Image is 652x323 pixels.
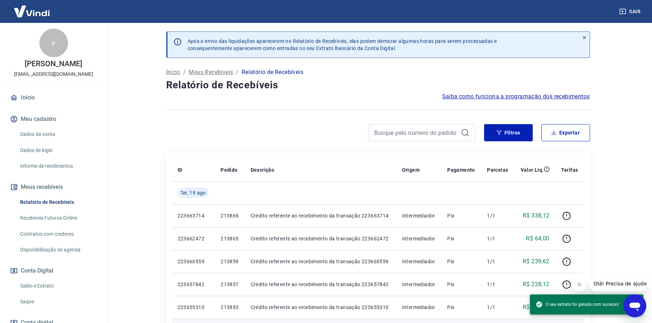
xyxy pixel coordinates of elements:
a: Relatório de Recebíveis [17,195,98,210]
button: Filtros [484,124,533,141]
p: Pix [447,235,475,242]
a: Início [9,90,98,106]
a: Saiba como funciona a programação dos recebimentos [442,92,590,101]
p: / [236,68,238,77]
iframe: Botão para abrir a janela de mensagens [623,294,646,317]
a: Informe de rendimentos [17,159,98,173]
a: Saldo e Extrato [17,279,98,293]
a: Início [166,68,180,77]
p: 223660559 [178,258,209,265]
p: Crédito referente ao recebimento da transação 223663714 [251,212,391,219]
p: Intermediador [402,281,436,288]
div: e [39,29,68,57]
p: 1/1 [487,304,508,311]
p: Origem [402,166,420,173]
p: 213853 [221,304,239,311]
p: Crédito referente ao recebimento da transação 223655310 [251,304,391,311]
p: 1/1 [487,235,508,242]
a: Disponibilização de agenda [17,243,98,257]
span: Ter, 19 ago [180,189,206,196]
p: R$ 338,12 [523,211,550,220]
p: Após o envio das liquidações aparecerem no Relatório de Recebíveis, elas podem demorar algumas ho... [188,38,497,52]
p: Intermediador [402,258,436,265]
p: 1/1 [487,258,508,265]
p: 213865 [221,235,239,242]
button: Exportar [541,124,590,141]
p: 223657842 [178,281,209,288]
p: Relatório de Recebíveis [242,68,303,77]
p: Pedido [221,166,237,173]
p: Descrição [251,166,275,173]
p: Tarifas [561,166,578,173]
button: Sair [618,5,643,18]
p: 223655310 [178,304,209,311]
h4: Relatório de Recebíveis [166,78,590,92]
p: 213859 [221,258,239,265]
button: Meu cadastro [9,111,98,127]
span: O seu extrato foi gerado com sucesso! [536,301,619,308]
iframe: Mensagem da empresa [589,276,646,292]
p: Parcelas [487,166,508,173]
p: Intermediador [402,304,436,311]
p: R$ 239,62 [523,257,550,266]
p: Crédito referente ao recebimento da transação 223660559 [251,258,391,265]
p: 223663714 [178,212,209,219]
span: Olá! Precisa de ajuda? [4,5,60,11]
p: 1/1 [487,281,508,288]
p: R$ 199,91 [523,303,550,312]
a: Recebíveis Futuros Online [17,211,98,225]
p: / [183,68,186,77]
a: Dados da conta [17,127,98,142]
iframe: Fechar mensagem [572,277,586,292]
p: Crédito referente ao recebimento da transação 223657842 [251,281,391,288]
p: Pagamento [447,166,475,173]
p: Valor Líq. [521,166,544,173]
img: Vindi [9,0,55,22]
p: Pix [447,281,475,288]
button: Conta Digital [9,263,98,279]
p: ID [178,166,183,173]
p: Crédito referente ao recebimento da transação 223662472 [251,235,391,242]
p: 1/1 [487,212,508,219]
p: [PERSON_NAME] [25,60,82,68]
p: 213857 [221,281,239,288]
p: Intermediador [402,235,436,242]
p: 223662472 [178,235,209,242]
p: Pix [447,212,475,219]
p: Intermediador [402,212,436,219]
p: [EMAIL_ADDRESS][DOMAIN_NAME] [14,70,93,78]
a: Contratos com credores [17,227,98,241]
button: Meus recebíveis [9,179,98,195]
a: Dados de login [17,143,98,158]
p: R$ 64,00 [526,234,549,243]
p: 213869 [221,212,239,219]
p: Pix [447,304,475,311]
a: Saque [17,294,98,309]
p: Pix [447,258,475,265]
p: R$ 228,12 [523,280,550,289]
input: Busque pelo número do pedido [374,127,458,138]
a: Meus Recebíveis [189,68,233,77]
